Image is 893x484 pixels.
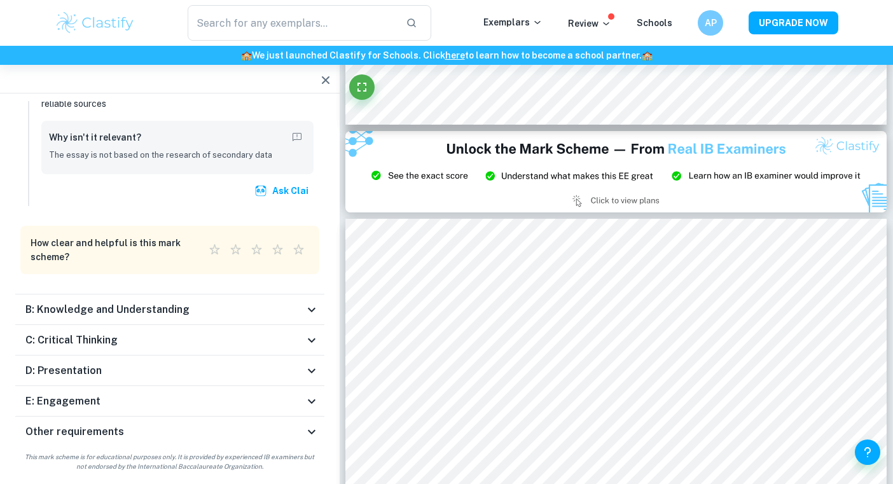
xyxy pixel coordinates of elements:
input: Search for any exemplars... [188,5,396,41]
img: clai.svg [254,184,267,197]
h6: We just launched Clastify for Schools. Click to learn how to become a school partner. [3,48,890,62]
div: D: Presentation [15,356,324,386]
h6: C: Critical Thinking [25,333,118,348]
div: Other requirements [15,417,324,447]
p: Review [568,17,611,31]
h6: Other requirements [25,424,124,439]
div: C: Critical Thinking [15,325,324,356]
button: Ask Clai [252,179,314,202]
button: Help and Feedback [855,439,880,465]
div: E: Engagement [15,386,324,417]
button: AP [698,10,723,36]
button: Fullscreen [349,74,375,100]
p: Exemplars [483,15,543,29]
h6: E: Engagement [25,394,100,409]
h6: B: Knowledge and Understanding [25,302,190,317]
span: 🏫 [241,50,252,60]
h6: D: Presentation [25,363,102,378]
h6: How clear and helpful is this mark scheme? [31,236,189,264]
img: Ad [345,131,887,212]
h6: AP [703,16,718,30]
p: The essay is not based on the research of secondary data [49,149,306,162]
button: UPGRADE NOW [749,11,838,34]
span: This mark scheme is for educational purposes only. It is provided by experienced IB examiners but... [20,452,319,471]
h6: Why isn't it relevant? [49,130,141,144]
img: Clastify logo [55,10,135,36]
div: B: Knowledge and Understanding [15,294,324,325]
a: Schools [637,18,672,28]
a: here [445,50,465,60]
button: Report mistake/confusion [288,128,306,146]
span: 🏫 [642,50,653,60]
